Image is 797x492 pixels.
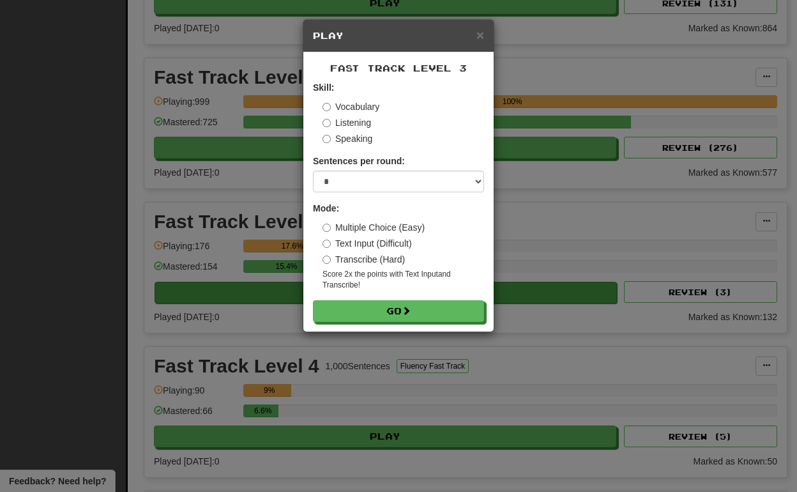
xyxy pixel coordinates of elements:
input: Vocabulary [323,103,331,111]
input: Multiple Choice (Easy) [323,224,331,232]
label: Transcribe (Hard) [323,253,405,266]
input: Speaking [323,135,331,143]
strong: Skill: [313,82,334,93]
strong: Mode: [313,203,339,213]
label: Sentences per round: [313,155,405,167]
label: Speaking [323,132,372,145]
input: Listening [323,119,331,127]
input: Transcribe (Hard) [323,256,331,264]
label: Text Input (Difficult) [323,237,412,250]
label: Multiple Choice (Easy) [323,221,425,234]
label: Listening [323,116,371,129]
span: × [476,27,484,42]
input: Text Input (Difficult) [323,240,331,248]
small: Score 2x the points with Text Input and Transcribe ! [323,269,484,291]
label: Vocabulary [323,100,379,113]
h5: Play [313,29,484,42]
button: Close [476,28,484,42]
span: Fast Track Level 3 [330,63,467,73]
button: Go [313,300,484,322]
